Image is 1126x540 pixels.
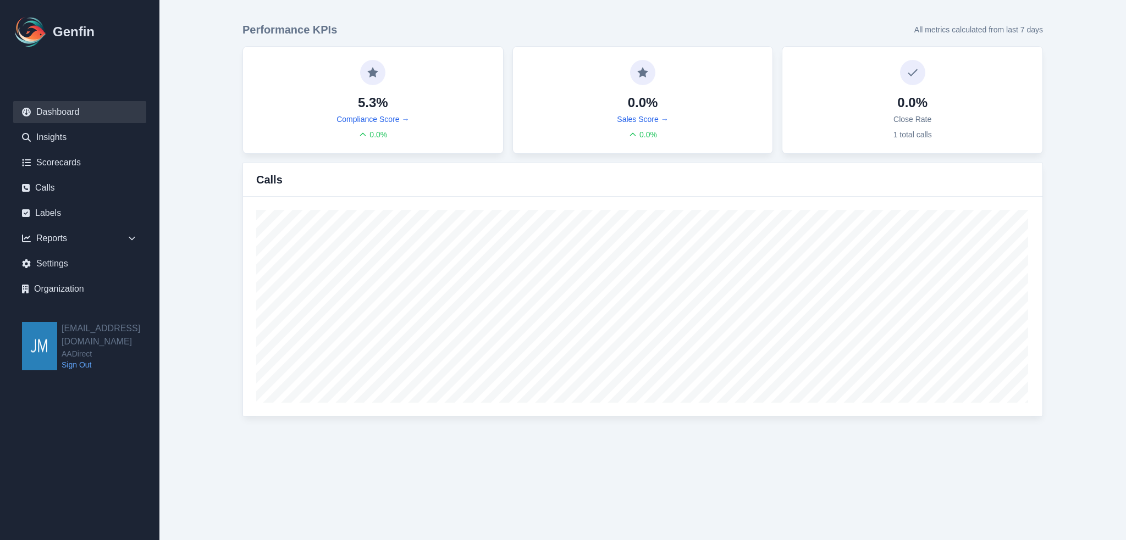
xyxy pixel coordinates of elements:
[358,129,387,140] div: 0.0 %
[13,177,146,199] a: Calls
[13,152,146,174] a: Scorecards
[914,24,1043,35] p: All metrics calculated from last 7 days
[13,101,146,123] a: Dashboard
[13,126,146,148] a: Insights
[628,129,657,140] div: 0.0 %
[62,322,159,348] h2: [EMAIL_ADDRESS][DOMAIN_NAME]
[13,227,146,249] div: Reports
[22,322,57,370] img: jmendoza@aadirect.com
[336,114,409,125] a: Compliance Score →
[13,14,48,49] img: Logo
[13,278,146,300] a: Organization
[13,253,146,275] a: Settings
[13,202,146,224] a: Labels
[897,94,928,112] h4: 0.0%
[358,94,388,112] h4: 5.3%
[242,22,337,37] h3: Performance KPIs
[62,359,159,370] a: Sign Out
[62,348,159,359] span: AADirect
[893,114,931,125] p: Close Rate
[893,129,932,140] p: 1 total calls
[53,23,95,41] h1: Genfin
[628,94,658,112] h4: 0.0%
[256,172,283,187] h3: Calls
[617,114,668,125] a: Sales Score →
